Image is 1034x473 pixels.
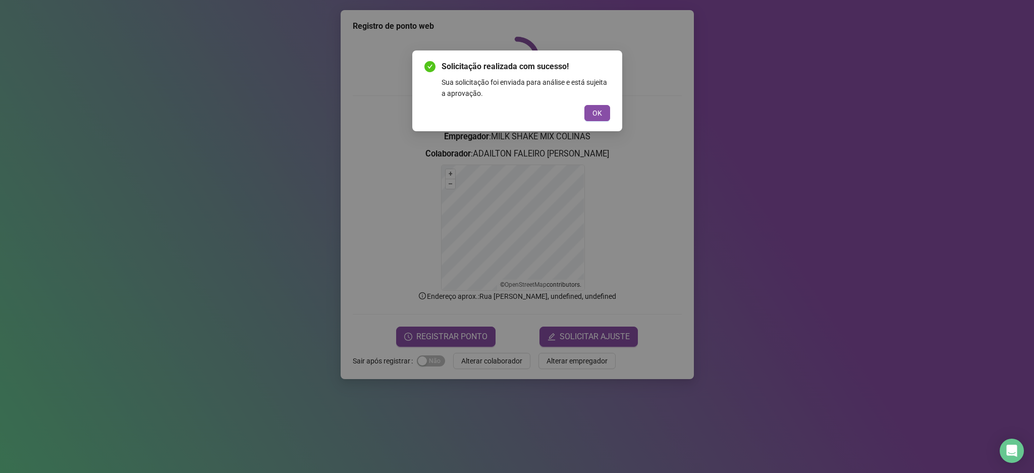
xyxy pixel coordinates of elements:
div: Open Intercom Messenger [1000,439,1024,463]
span: check-circle [424,61,436,72]
span: Solicitação realizada com sucesso! [442,61,610,73]
div: Sua solicitação foi enviada para análise e está sujeita a aprovação. [442,77,610,99]
button: OK [584,105,610,121]
span: OK [592,108,602,119]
